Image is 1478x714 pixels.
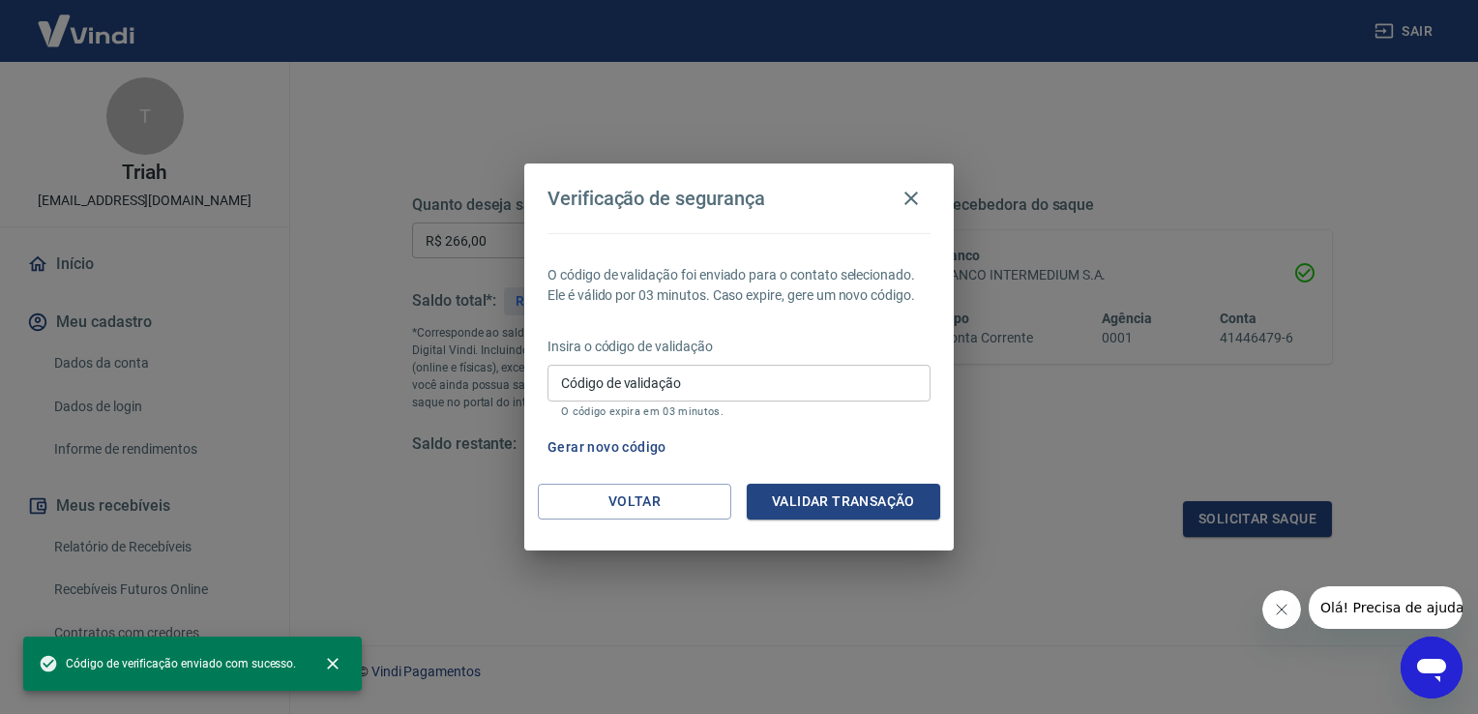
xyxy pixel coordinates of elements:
[1262,590,1301,629] iframe: Fechar mensagem
[311,642,354,685] button: close
[538,484,731,520] button: Voltar
[747,484,940,520] button: Validar transação
[547,337,931,357] p: Insira o código de validação
[1309,586,1463,629] iframe: Mensagem da empresa
[39,654,296,673] span: Código de verificação enviado com sucesso.
[12,14,163,29] span: Olá! Precisa de ajuda?
[547,187,765,210] h4: Verificação de segurança
[540,430,674,465] button: Gerar novo código
[547,265,931,306] p: O código de validação foi enviado para o contato selecionado. Ele é válido por 03 minutos. Caso e...
[561,405,917,418] p: O código expira em 03 minutos.
[1401,637,1463,699] iframe: Botão para abrir a janela de mensagens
